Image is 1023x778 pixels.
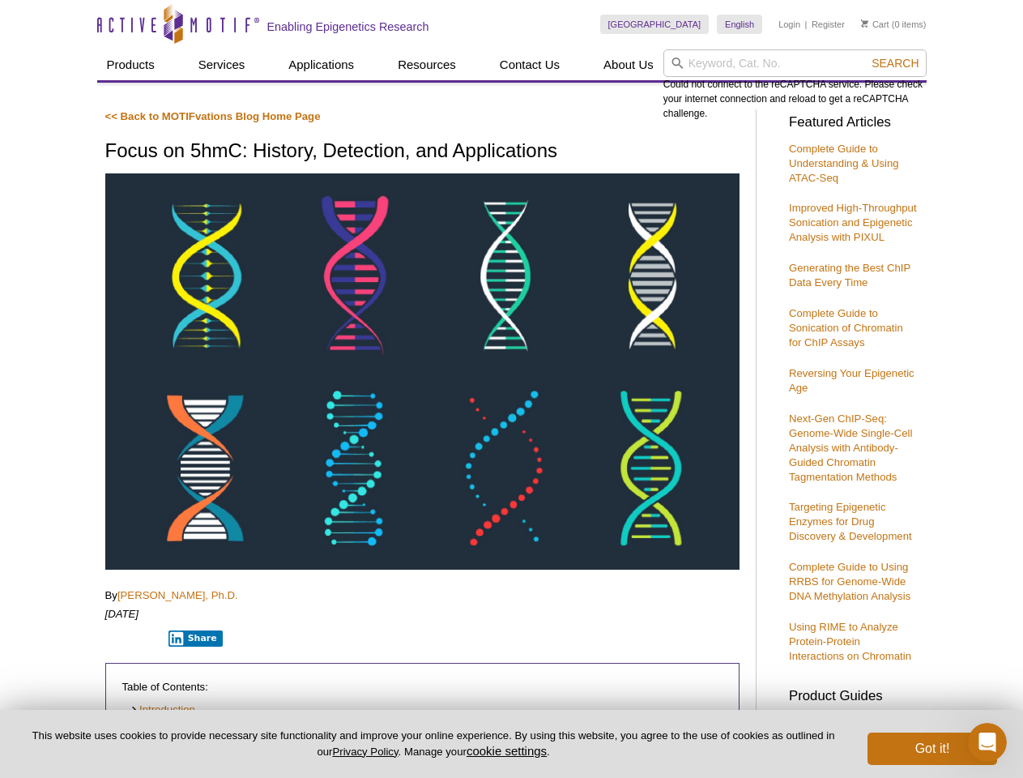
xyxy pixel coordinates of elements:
[861,15,927,34] li: (0 items)
[122,680,722,695] p: Table of Contents:
[789,680,919,703] h3: Product Guides
[778,19,800,30] a: Login
[717,15,762,34] a: English
[105,173,740,571] img: DNA Strands
[663,49,927,77] input: Keyword, Cat. No.
[594,49,663,80] a: About Us
[388,49,466,80] a: Resources
[332,746,398,758] a: Privacy Policy
[789,202,917,243] a: Improved High-Throughput Sonication and Epigenetic Analysis with PIXUL
[805,15,808,34] li: |
[663,49,927,121] div: Could not connect to the reCAPTCHA service. Please check your internet connection and reload to g...
[97,49,164,80] a: Products
[789,561,910,602] a: Complete Guide to Using RRBS for Genome-Wide DNA Methylation Analysis
[789,501,912,542] a: Targeting Epigenetic Enzymes for Drug Discovery & Development
[467,744,547,758] button: cookie settings
[130,703,195,718] a: Introduction
[968,723,1007,762] iframe: Intercom live chat
[267,19,429,34] h2: Enabling Epigenetics Research
[867,733,997,765] button: Got it!
[490,49,569,80] a: Contact Us
[789,307,903,348] a: Complete Guide to Sonication of Chromatin for ChIP Assays
[867,56,923,71] button: Search
[789,262,910,289] a: Generating the Best ChIP Data Every Time
[105,630,158,646] iframe: X Post Button
[872,57,919,70] span: Search
[105,588,740,603] p: By
[789,413,912,483] a: Next-Gen ChIP-Seq: Genome-Wide Single-Cell Analysis with Antibody-Guided Chromatin Tagmentation M...
[789,116,919,130] h3: Featured Articles
[861,19,889,30] a: Cart
[168,631,223,647] button: Share
[279,49,364,80] a: Applications
[105,110,321,122] a: << Back to MOTIFvations Blog Home Page
[812,19,845,30] a: Register
[105,608,139,620] em: [DATE]
[789,143,899,184] a: Complete Guide to Understanding & Using ATAC-Seq
[189,49,255,80] a: Services
[117,589,238,601] a: [PERSON_NAME], Ph.D.
[789,367,914,394] a: Reversing Your Epigenetic Age
[26,729,841,759] p: This website uses cookies to provide necessary site functionality and improve your online experie...
[600,15,710,34] a: [GEOGRAPHIC_DATA]
[789,621,911,662] a: Using RIME to Analyze Protein-Protein Interactions on Chromatin
[861,19,868,28] img: Your Cart
[105,140,740,164] h1: Focus on 5hmC: History, Detection, and Applications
